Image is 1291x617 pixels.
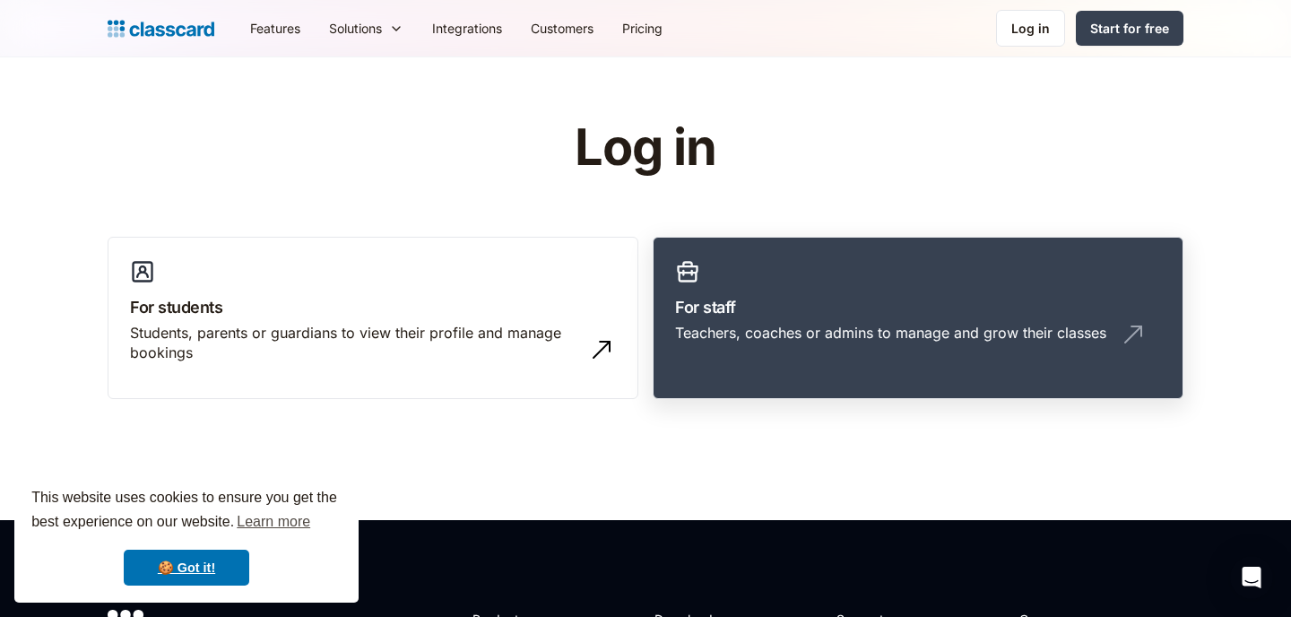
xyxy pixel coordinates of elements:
[31,487,342,535] span: This website uses cookies to ensure you get the best experience on our website.
[329,19,382,38] div: Solutions
[996,10,1065,47] a: Log in
[234,508,313,535] a: learn more about cookies
[1076,11,1183,46] a: Start for free
[675,323,1106,343] div: Teachers, coaches or admins to manage and grow their classes
[315,8,418,48] div: Solutions
[516,8,608,48] a: Customers
[1011,19,1050,38] div: Log in
[108,237,638,400] a: For studentsStudents, parents or guardians to view their profile and manage bookings
[130,323,580,363] div: Students, parents or guardians to view their profile and manage bookings
[130,295,616,319] h3: For students
[608,8,677,48] a: Pricing
[236,8,315,48] a: Features
[675,295,1161,319] h3: For staff
[361,120,931,176] h1: Log in
[1090,19,1169,38] div: Start for free
[653,237,1183,400] a: For staffTeachers, coaches or admins to manage and grow their classes
[1230,556,1273,599] div: Open Intercom Messenger
[418,8,516,48] a: Integrations
[108,16,214,41] a: Logo
[124,550,249,586] a: dismiss cookie message
[14,470,359,603] div: cookieconsent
